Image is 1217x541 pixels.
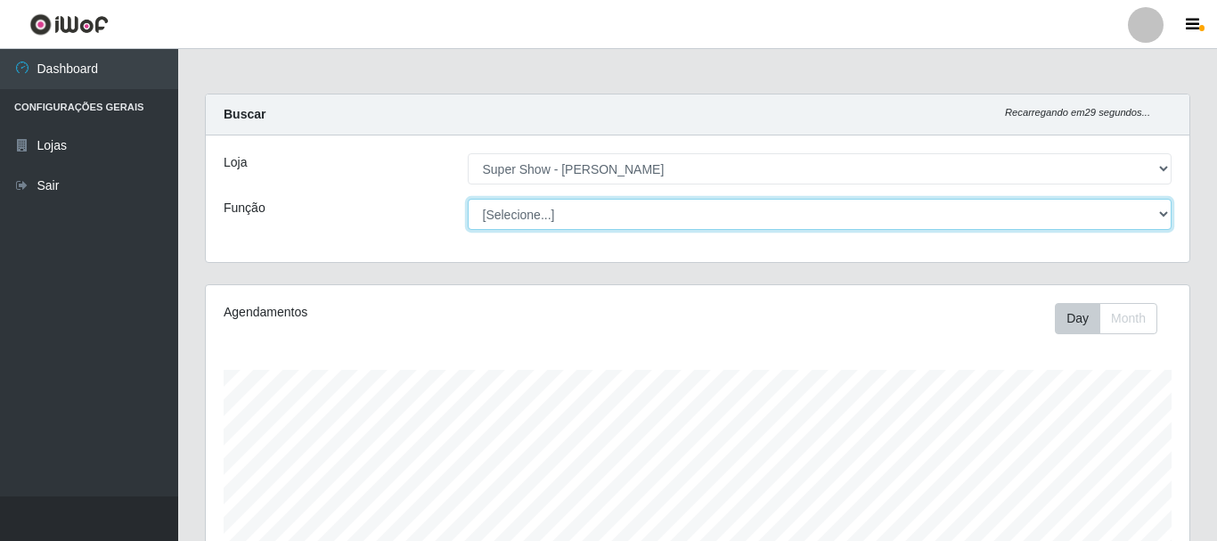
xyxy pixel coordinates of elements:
[1055,303,1157,334] div: First group
[1055,303,1172,334] div: Toolbar with button groups
[1099,303,1157,334] button: Month
[224,199,265,217] label: Função
[224,303,603,322] div: Agendamentos
[224,153,247,172] label: Loja
[1005,107,1150,118] i: Recarregando em 29 segundos...
[29,13,109,36] img: CoreUI Logo
[1055,303,1100,334] button: Day
[224,107,265,121] strong: Buscar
